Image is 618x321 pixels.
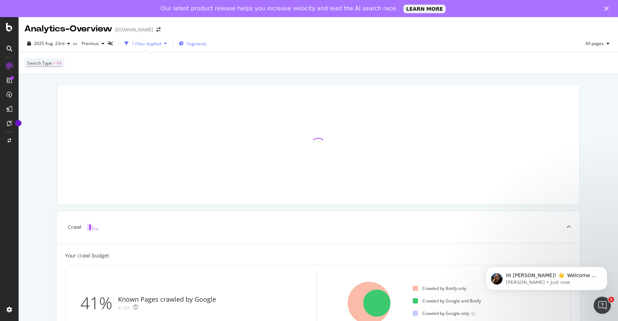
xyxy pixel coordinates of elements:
[161,5,398,12] div: Our latest product release helps you increase velocity and lead the AI search race.
[79,38,107,49] button: Previous
[187,41,207,47] span: Segments
[87,224,99,230] img: block-icon
[403,5,446,13] a: LEARN MORE
[80,291,118,315] div: 41%
[118,295,216,304] div: Known Pages crawled by Google
[118,307,121,309] img: Equal
[79,40,99,46] span: Previous
[24,23,112,35] div: Analytics - Overview
[15,120,21,126] div: Tooltip anchor
[475,252,618,302] iframe: Intercom notifications message
[413,285,466,291] div: Crawled by Botify only
[68,224,82,231] div: Crawl
[594,297,611,314] iframe: Intercom live chat
[73,40,79,46] span: vs
[65,252,109,259] div: Your crawl budget
[122,38,170,49] button: 1 Filter Applied
[583,40,604,46] span: All pages
[608,297,614,302] span: 1
[156,27,161,32] div: arrow-right-arrow-left
[604,6,612,11] div: Close
[176,38,210,49] button: Segments
[413,310,469,316] div: Crawled by Google only
[53,60,55,66] span: =
[34,40,64,46] span: 2025 Aug. 23rd
[115,26,153,33] div: [DOMAIN_NAME]
[24,38,73,49] button: 2025 Aug. 23rd
[132,41,161,47] div: 1 Filter Applied
[122,304,130,311] div: 2pt
[27,60,52,66] span: Search Type
[413,298,481,304] div: Crawled by Google and Botify
[583,38,612,49] button: All pages
[57,58,62,68] span: All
